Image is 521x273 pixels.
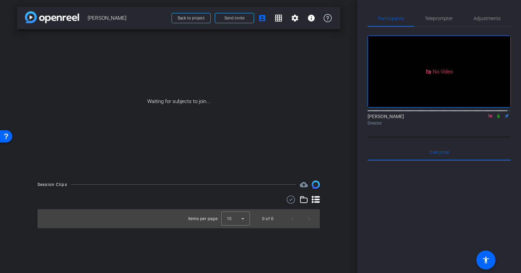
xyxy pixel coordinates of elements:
[300,181,308,189] mat-icon: cloud_upload
[284,211,301,227] button: Previous page
[188,215,219,222] div: Items per page:
[224,15,244,21] span: Send invite
[307,14,315,22] mat-icon: info
[301,211,317,227] button: Next page
[274,14,283,22] mat-icon: grid_on
[378,16,404,21] span: Participants
[258,14,266,22] mat-icon: account_box
[368,113,511,126] div: [PERSON_NAME]
[368,120,511,126] div: Director
[88,11,167,25] span: [PERSON_NAME]
[291,14,299,22] mat-icon: settings
[312,181,320,189] img: Session clips
[474,16,501,21] span: Adjustments
[430,150,449,155] span: Everyone
[38,181,67,188] div: Session Clips
[25,11,79,23] img: app-logo
[172,13,211,23] button: Back to project
[433,68,453,74] span: No Video
[482,256,490,264] mat-icon: accessibility
[178,16,205,20] span: Back to project
[262,215,273,222] div: 0 of 0
[215,13,254,23] button: Send invite
[425,16,453,21] span: Teleprompter
[17,29,340,174] div: Waiting for subjects to join...
[300,181,308,189] span: Destinations for your clips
